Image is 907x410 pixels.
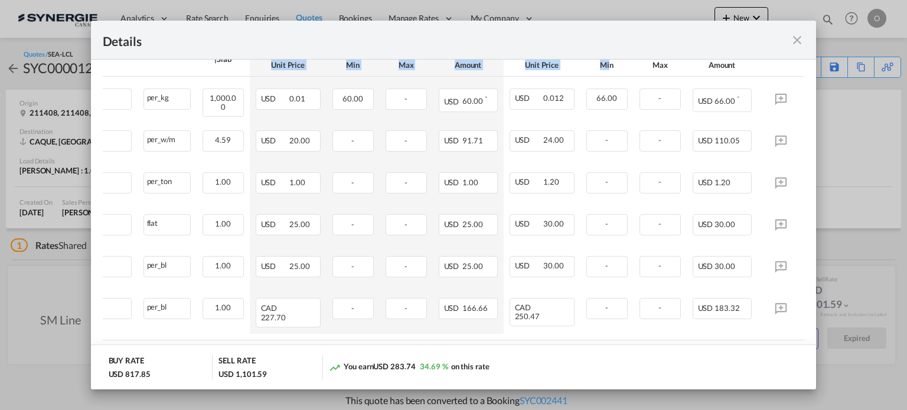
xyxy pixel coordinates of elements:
[404,219,407,229] span: -
[658,219,661,228] span: -
[714,178,730,187] span: 1.20
[605,261,608,270] span: -
[215,135,231,145] span: 4.59
[109,355,144,369] div: BUY RATE
[144,89,190,104] div: per_kg
[444,303,461,313] span: USD
[351,303,354,313] span: -
[218,355,255,369] div: SELL RATE
[515,135,542,145] span: USD
[698,178,713,187] span: USD
[404,303,407,313] span: -
[714,219,735,229] span: 30.00
[444,261,461,271] span: USD
[658,177,661,186] span: -
[444,136,461,145] span: USD
[485,94,487,102] sup: Minimum amount
[790,33,804,47] md-icon: icon-close fg-AAA8AD m-0 cursor
[144,257,190,271] div: per_bl
[714,261,735,271] span: 30.00
[261,178,288,187] span: USD
[714,303,739,313] span: 183.32
[351,178,354,187] span: -
[462,303,487,313] span: 166.66
[215,219,231,228] span: 1.00
[543,219,564,228] span: 30.00
[580,54,634,77] th: Min
[543,177,559,186] span: 1.20
[420,362,448,371] span: 34.69 %
[543,135,564,145] span: 24.00
[737,94,739,102] sup: Minimum amount
[658,261,661,270] span: -
[596,93,617,103] span: 66.00
[289,219,310,229] span: 25.00
[342,94,363,103] span: 60.00
[261,219,288,229] span: USD
[698,97,713,106] span: USD
[261,303,289,313] span: CAD
[215,261,231,270] span: 1.00
[289,94,305,103] span: 0.01
[144,215,190,229] div: flat
[261,136,288,145] span: USD
[109,369,151,379] div: USD 817.85
[515,261,542,270] span: USD
[289,136,310,145] span: 20.00
[444,219,461,229] span: USD
[605,303,608,312] span: -
[261,261,288,271] span: USD
[462,219,483,229] span: 25.00
[404,261,407,271] span: -
[404,94,407,103] span: -
[261,313,286,322] span: 227.70
[462,178,478,187] span: 1.00
[658,303,661,312] span: -
[515,93,542,103] span: USD
[504,54,580,77] th: Unit Price
[289,178,305,187] span: 1.00
[605,177,608,186] span: -
[404,136,407,145] span: -
[698,261,713,271] span: USD
[698,136,713,145] span: USD
[215,303,231,312] span: 1.00
[91,21,817,390] md-dialog: Pickup Door ...
[698,219,713,229] span: USD
[261,94,288,103] span: USD
[144,299,190,313] div: per_bl
[714,97,735,106] span: 66.00
[218,369,267,379] div: USD 1,101.59
[605,219,608,228] span: -
[144,173,190,188] div: per_ton
[543,261,564,270] span: 30.00
[404,178,407,187] span: -
[658,93,661,103] span: -
[380,54,433,77] th: Max
[329,362,341,373] md-icon: icon-trending-up
[515,219,542,228] span: USD
[462,97,483,106] span: 60.00
[351,261,354,271] span: -
[444,97,461,106] span: USD
[714,136,739,145] span: 110.05
[698,303,713,313] span: USD
[515,311,540,321] span: 250.47
[634,54,687,77] th: Max
[515,177,542,186] span: USD
[289,261,310,271] span: 25.00
[433,54,504,77] th: Amount
[329,361,489,373] div: You earn on this rate
[543,93,564,103] span: 0.012
[462,261,483,271] span: 25.00
[144,131,190,146] div: per_w/m
[658,135,661,145] span: -
[327,54,380,77] th: Min
[351,219,354,229] span: -
[373,362,415,371] span: USD 283.74
[605,135,608,145] span: -
[444,178,461,187] span: USD
[351,136,354,145] span: -
[215,177,231,186] span: 1.00
[250,54,327,77] th: Unit Price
